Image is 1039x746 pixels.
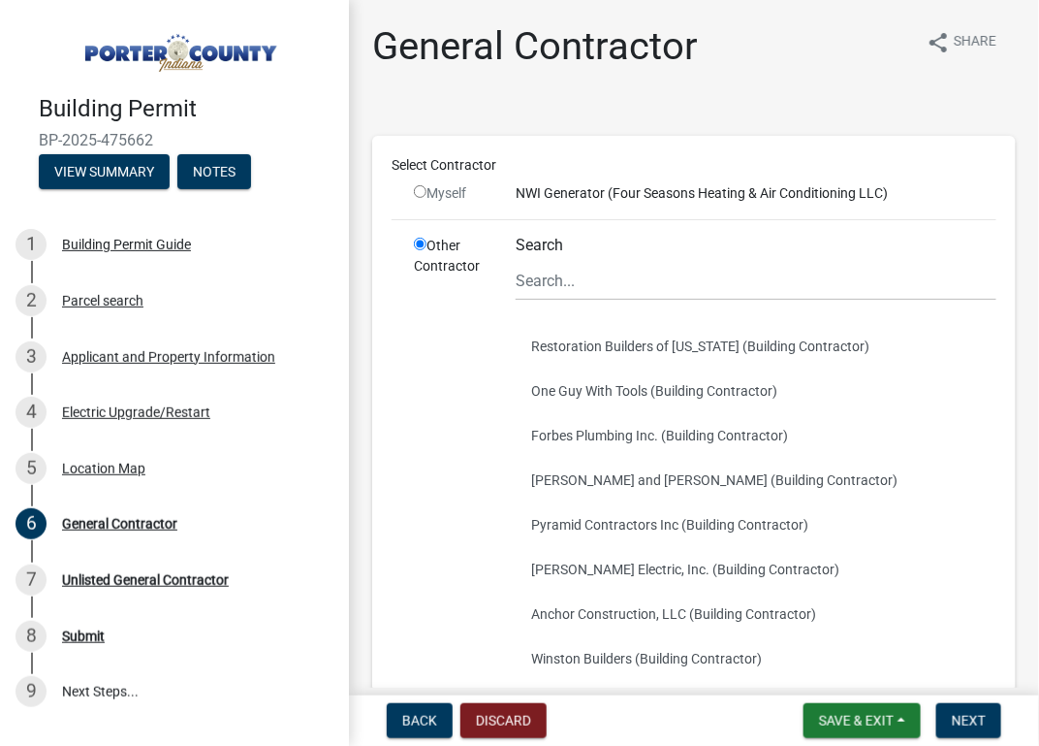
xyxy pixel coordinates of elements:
label: Search [516,238,563,253]
button: [PERSON_NAME] Electric, Inc. (Building Contractor) [516,547,996,592]
div: 4 [16,397,47,428]
span: Save & Exit [819,713,894,729]
button: Anchor Construction, LLC (Building Contractor) [516,592,996,636]
div: NWI Generator (Four Seasons Heating & Air Conditioning LLC) [501,183,1011,204]
h1: General Contractor [372,23,698,70]
button: Back [387,703,453,738]
input: Search... [516,261,996,301]
i: share [927,31,950,54]
div: Unlisted General Contractor [62,573,229,587]
span: BP-2025-475662 [39,131,310,149]
button: [PERSON_NAME] and [PERSON_NAME] (Building Contractor) [516,458,996,503]
img: Porter County, Indiana [39,20,318,75]
div: 1 [16,229,47,260]
div: 5 [16,453,47,484]
wm-modal-confirm: Summary [39,165,170,180]
button: Notes [177,154,251,189]
div: 9 [16,676,47,707]
div: Building Permit Guide [62,238,191,251]
div: 3 [16,341,47,373]
button: [PERSON_NAME] Construction LLC (Building Contractor) [516,681,996,726]
button: View Summary [39,154,170,189]
div: 2 [16,285,47,316]
h4: Building Permit [39,95,333,123]
div: 7 [16,565,47,596]
button: Pyramid Contractors Inc (Building Contractor) [516,503,996,547]
button: Discard [460,703,547,738]
div: Applicant and Property Information [62,350,275,364]
span: Next [952,713,986,729]
button: Next [936,703,1001,738]
button: One Guy With Tools (Building Contractor) [516,369,996,413]
div: Submit [62,630,105,643]
div: General Contractor [62,517,177,531]
div: Location Map [62,462,145,475]
div: 6 [16,508,47,539]
button: shareShare [911,23,1012,61]
span: Share [954,31,996,54]
div: Select Contractor [377,155,1011,176]
button: Save & Exit [803,703,921,738]
div: Myself [414,183,487,204]
wm-modal-confirm: Notes [177,165,251,180]
div: 8 [16,621,47,652]
button: Winston Builders (Building Contractor) [516,636,996,681]
div: Parcel search [62,294,143,308]
span: Back [402,713,437,729]
div: Electric Upgrade/Restart [62,405,210,419]
button: Forbes Plumbing Inc. (Building Contractor) [516,413,996,458]
button: Restoration Builders of [US_STATE] (Building Contractor) [516,324,996,369]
